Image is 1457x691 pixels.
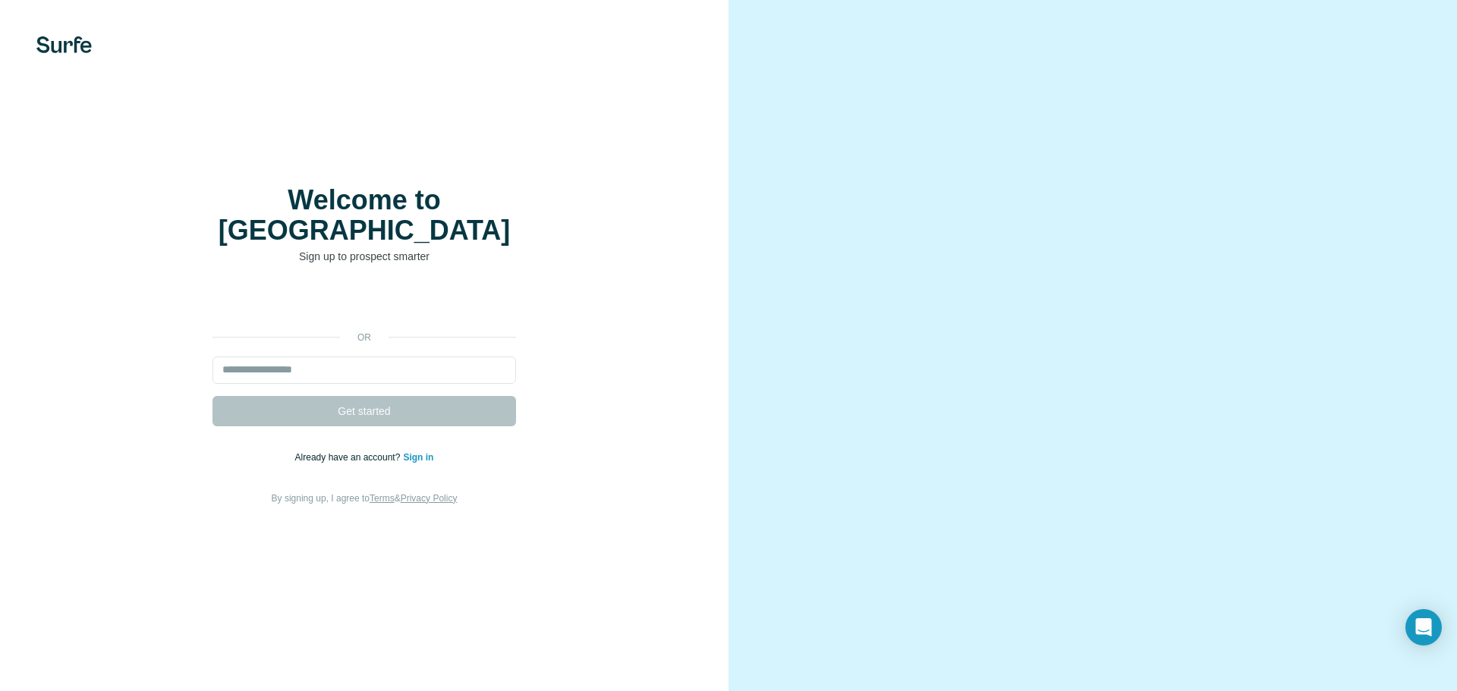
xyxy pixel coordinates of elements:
[403,452,433,463] a: Sign in
[295,452,404,463] span: Already have an account?
[1405,609,1442,645] div: Open Intercom Messenger
[205,287,524,320] iframe: Schaltfläche „Über Google anmelden“
[370,493,395,504] a: Terms
[340,331,389,344] p: or
[212,185,516,246] h1: Welcome to [GEOGRAPHIC_DATA]
[272,493,458,504] span: By signing up, I agree to &
[36,36,92,53] img: Surfe's logo
[401,493,458,504] a: Privacy Policy
[212,249,516,264] p: Sign up to prospect smarter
